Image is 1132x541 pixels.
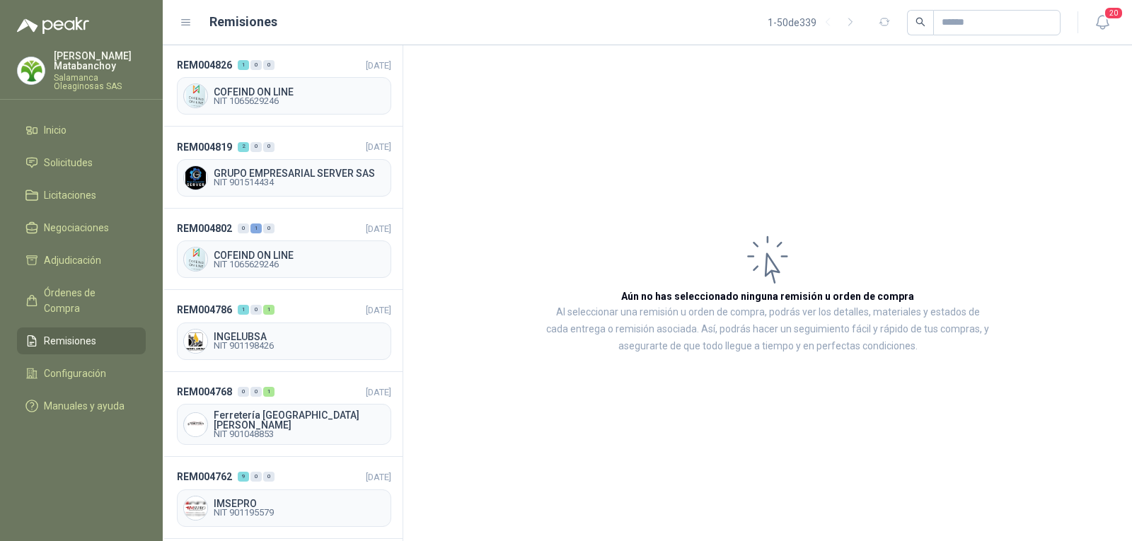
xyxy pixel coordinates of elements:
div: 1 [250,223,262,233]
span: [DATE] [366,305,391,315]
div: 0 [263,223,275,233]
p: Al seleccionar una remisión u orden de compra, podrás ver los detalles, materiales y estados de c... [545,304,990,355]
div: 0 [250,142,262,152]
span: Inicio [44,122,67,138]
span: Manuales y ayuda [44,398,125,414]
a: REM004762900[DATE] Company LogoIMSEPRONIT 901195579 [163,457,403,538]
span: search [916,17,925,27]
img: Company Logo [184,84,207,107]
a: Órdenes de Compra [17,279,146,322]
span: Licitaciones [44,187,96,203]
p: [PERSON_NAME] Matabanchoy [54,51,146,71]
span: Negociaciones [44,220,109,235]
div: 0 [250,60,262,70]
img: Company Logo [184,330,207,353]
a: REM004819200[DATE] Company LogoGRUPO EMPRESARIAL SERVER SASNIT 901514434 [163,127,403,208]
div: 0 [250,472,262,482]
span: REM004768 [177,384,232,400]
span: [DATE] [366,141,391,152]
span: REM004826 [177,57,232,73]
a: Manuales y ayuda [17,392,146,419]
span: [DATE] [366,387,391,397]
div: 1 [238,305,249,315]
a: Remisiones [17,327,146,354]
h1: Remisiones [209,12,277,32]
a: REM004826100[DATE] Company LogoCOFEIND ON LINENIT 1065629246 [163,45,403,127]
span: INGELUBSA [214,332,385,342]
img: Company Logo [18,57,45,84]
span: [DATE] [366,223,391,234]
span: IMSEPRO [214,499,385,508]
div: 0 [238,223,249,233]
div: 0 [250,387,262,397]
div: 0 [263,472,275,482]
span: [DATE] [366,472,391,482]
a: Configuración [17,360,146,387]
a: REM004768001[DATE] Company LogoFerretería [GEOGRAPHIC_DATA][PERSON_NAME]NIT 901048853 [163,372,403,457]
a: REM004802010[DATE] Company LogoCOFEIND ON LINENIT 1065629246 [163,209,403,290]
span: Adjudicación [44,252,101,268]
div: 0 [238,387,249,397]
a: Solicitudes [17,149,146,176]
span: Solicitudes [44,155,93,170]
div: 0 [263,60,275,70]
span: Configuración [44,366,106,381]
span: GRUPO EMPRESARIAL SERVER SAS [214,168,385,178]
p: Salamanca Oleaginosas SAS [54,74,146,91]
img: Company Logo [184,166,207,190]
img: Company Logo [184,496,207,520]
span: REM004819 [177,139,232,155]
div: 0 [263,142,275,152]
a: Negociaciones [17,214,146,241]
img: Company Logo [184,413,207,436]
a: Inicio [17,117,146,144]
span: Remisiones [44,333,96,349]
span: NIT 901195579 [214,508,385,517]
div: 0 [250,305,262,315]
span: REM004786 [177,302,232,318]
span: COFEIND ON LINE [214,87,385,97]
img: Company Logo [184,248,207,271]
h3: Aún no has seleccionado ninguna remisión u orden de compra [621,289,914,304]
span: Ferretería [GEOGRAPHIC_DATA][PERSON_NAME] [214,410,385,430]
span: [DATE] [366,60,391,71]
div: 1 [263,305,275,315]
button: 20 [1090,10,1115,35]
div: 1 - 50 de 339 [768,11,862,34]
a: Adjudicación [17,247,146,274]
img: Logo peakr [17,17,89,34]
div: 2 [238,142,249,152]
span: COFEIND ON LINE [214,250,385,260]
span: NIT 1065629246 [214,260,385,269]
div: 1 [263,387,275,397]
a: REM004786101[DATE] Company LogoINGELUBSANIT 901198426 [163,290,403,371]
span: NIT 901198426 [214,342,385,350]
span: 20 [1104,6,1124,20]
a: Licitaciones [17,182,146,209]
div: 1 [238,60,249,70]
span: NIT 901514434 [214,178,385,187]
span: REM004802 [177,221,232,236]
span: NIT 1065629246 [214,97,385,105]
div: 9 [238,472,249,482]
span: Órdenes de Compra [44,285,132,316]
span: REM004762 [177,469,232,484]
span: NIT 901048853 [214,430,385,438]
